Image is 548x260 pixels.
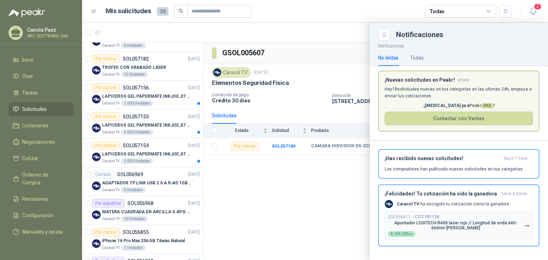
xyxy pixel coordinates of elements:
h3: ¡Has recibido nuevas solicitudes! [385,156,501,162]
p: Camila Paez [27,27,72,32]
div: Todas [430,7,445,15]
a: Solicitudes [9,102,73,116]
span: Remisiones [22,195,49,203]
span: Tareas [22,89,38,97]
span: ,00 [408,233,412,236]
a: Negociaciones [9,135,73,149]
button: Contactar con Ventas [385,112,533,125]
p: ¡[MEDICAL_DATA] ya a ! [385,102,533,109]
span: Manuales y ayuda [22,228,63,236]
span: PRO [481,103,493,108]
button: ¡Has recibido nuevas solicitudes!hace 1 hora Los compradores han publicado nuevas solicitudes en ... [378,149,539,179]
a: Tareas [9,86,73,100]
b: COT181136 [415,214,439,219]
a: Configuración [9,209,73,222]
span: ahora [458,77,469,83]
span: Chat [22,72,33,80]
div: Notificaciones [396,31,539,38]
a: Cotizar [9,152,73,165]
div: $ [388,231,415,237]
div: No leídas [378,54,399,62]
a: Chat [9,70,73,83]
p: Los compradores han publicado nuevas solicitudes en tus categorías. [385,166,524,172]
h3: ¡Nuevas solicitudes en Peakr! [385,77,455,83]
span: Órdenes de Compra [22,171,67,187]
a: Manuales y ayuda [9,225,73,239]
div: Todas [410,54,424,62]
p: Notificaciones [370,41,548,50]
p: SOL056811 → [388,214,439,220]
span: 30 [157,7,168,16]
p: ha escogido tu cotización como la ganadora [397,201,509,207]
span: Licitaciones [22,122,49,129]
p: Hay 18 solicitudes nuevas en tus categorías en las ultimas 24h, empieza a enviar tus cotizaciones [385,86,533,100]
span: 145.000 [394,232,412,236]
span: hace 4 horas [501,191,527,197]
b: Caracol TV [397,202,419,207]
button: 2 [527,5,539,18]
button: SOL056811→COT181136Apuntador LOGITECH R400 laser rojo // Longitud de onda 640-660nm [PERSON_NAME]... [385,211,533,240]
a: Órdenes de Compra [9,168,73,189]
a: Remisiones [9,192,73,206]
span: 2 [534,3,542,10]
a: Inicio [9,53,73,67]
span: Solicitudes [22,105,47,113]
button: Close [378,29,390,41]
span: search [178,9,183,14]
span: Negociaciones [22,138,55,146]
h3: ¡Felicidades! Tu cotización ha sido la ganadora [385,191,498,197]
a: Licitaciones [9,119,73,132]
p: Apuntador LOGITECH R400 laser rojo // Longitud de onda 640-660nm [PERSON_NAME] [388,220,524,230]
span: hace 1 hora [504,156,527,162]
button: ¡Felicidades! Tu cotización ha sido la ganadorahace 4 horas Company LogoCaracol TV ha escogido tu... [378,184,539,246]
h1: Mis solicitudes [106,6,151,16]
p: ARC SOFTWARE SAS [27,34,72,38]
img: Company Logo [385,200,393,208]
span: Cotizar [22,154,39,162]
span: Peakr [469,103,493,108]
span: Configuración [22,211,54,219]
img: Logo peakr [9,9,45,17]
span: Inicio [22,56,34,64]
